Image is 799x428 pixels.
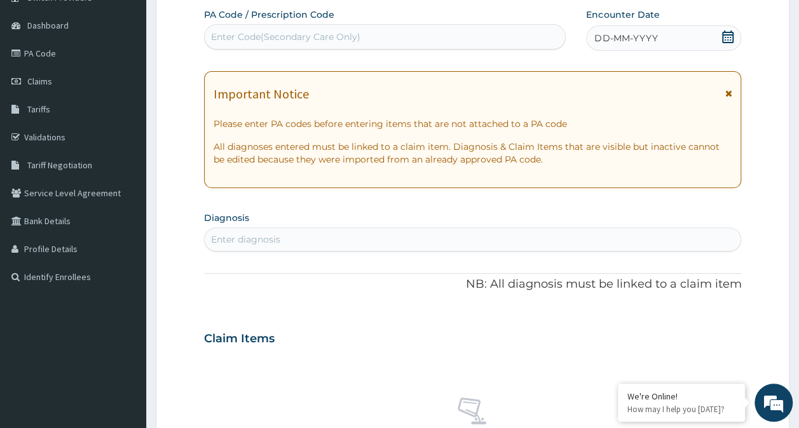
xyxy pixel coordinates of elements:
[204,211,249,224] label: Diagnosis
[211,233,280,246] div: Enter diagnosis
[594,32,657,44] span: DD-MM-YYYY
[627,391,735,402] div: We're Online!
[211,30,360,43] div: Enter Code(Secondary Care Only)
[214,87,309,101] h1: Important Notice
[586,8,659,21] label: Encounter Date
[27,104,50,115] span: Tariffs
[6,290,242,334] textarea: Type your message and hit 'Enter'
[627,404,735,415] p: How may I help you today?
[66,71,214,88] div: Chat with us now
[204,8,334,21] label: PA Code / Prescription Code
[74,131,175,260] span: We're online!
[214,117,732,130] p: Please enter PA codes before entering items that are not attached to a PA code
[204,332,275,346] h3: Claim Items
[204,276,742,293] p: NB: All diagnosis must be linked to a claim item
[24,64,51,95] img: d_794563401_company_1708531726252_794563401
[27,76,52,87] span: Claims
[27,20,69,31] span: Dashboard
[27,159,92,171] span: Tariff Negotiation
[208,6,239,37] div: Minimize live chat window
[214,140,732,166] p: All diagnoses entered must be linked to a claim item. Diagnosis & Claim Items that are visible bu...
